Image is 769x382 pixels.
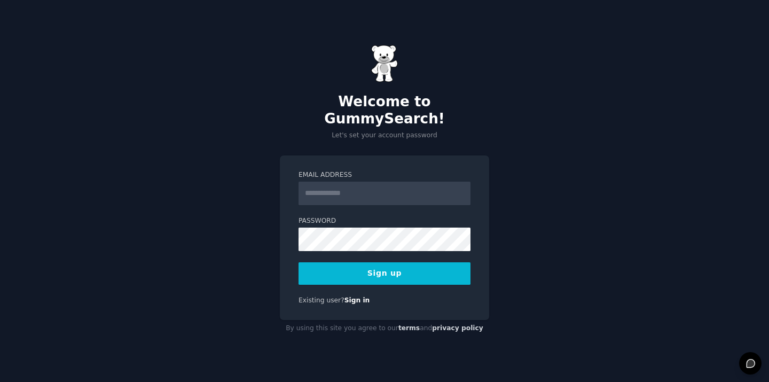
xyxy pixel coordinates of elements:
[280,93,489,127] h2: Welcome to GummySearch!
[299,262,470,285] button: Sign up
[299,216,470,226] label: Password
[299,170,470,180] label: Email Address
[280,320,489,337] div: By using this site you agree to our and
[432,324,483,332] a: privacy policy
[371,45,398,82] img: Gummy Bear
[398,324,420,332] a: terms
[280,131,489,141] p: Let's set your account password
[344,297,370,304] a: Sign in
[299,297,344,304] span: Existing user?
